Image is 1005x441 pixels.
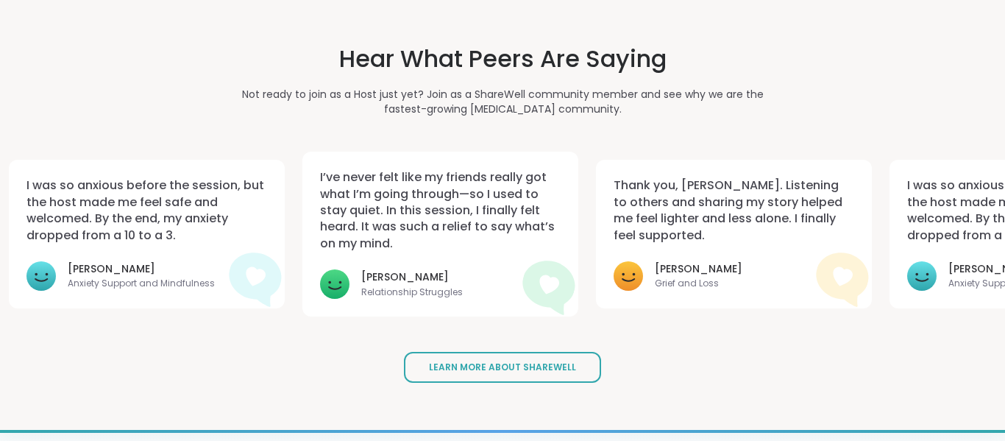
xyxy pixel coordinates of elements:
[361,270,463,285] h3: [PERSON_NAME]
[361,286,463,299] h4: Relationship Struggles
[429,361,576,374] span: Learn More About ShareWell
[320,169,561,252] p: I’ve never felt like my friends really got what I’m going through—so I used to stay quiet. In thi...
[68,262,215,277] h3: [PERSON_NAME]
[232,88,773,116] p: Not ready to join as a Host just yet? Join as a ShareWell community member and see why we are the...
[655,262,742,277] h3: [PERSON_NAME]
[404,352,601,383] a: Learn More About ShareWell
[232,43,773,76] h2: Hear What Peers Are Saying
[68,278,215,290] h4: Anxiety Support and Mindfulness
[26,177,267,244] p: I was so anxious before the session, but the host made me feel safe and welcomed. By the end, my ...
[614,177,854,244] p: Thank you, [PERSON_NAME]. Listening to others and sharing my story helped me feel lighter and les...
[655,278,742,290] h4: Grief and Loss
